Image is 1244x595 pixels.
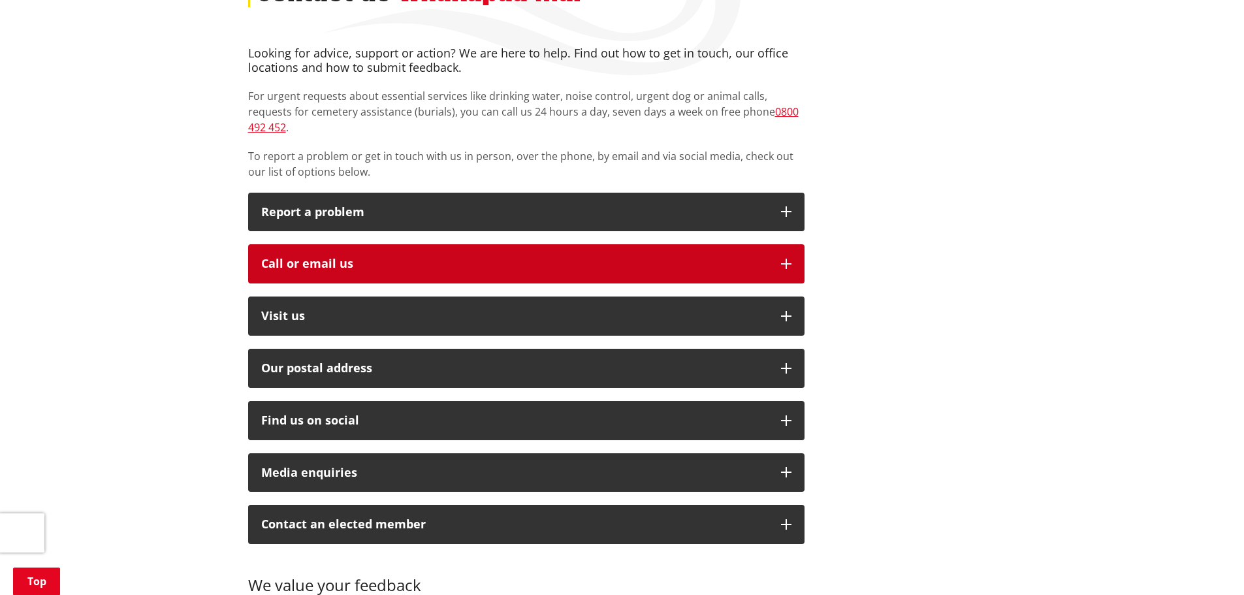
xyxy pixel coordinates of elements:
p: Report a problem [261,206,768,219]
p: For urgent requests about essential services like drinking water, noise control, urgent dog or an... [248,88,805,135]
h3: We value your feedback [248,557,805,595]
iframe: Messenger Launcher [1184,540,1231,587]
p: Contact an elected member [261,518,768,531]
a: Top [13,568,60,595]
h4: Looking for advice, support or action? We are here to help. Find out how to get in touch, our off... [248,46,805,74]
button: Call or email us [248,244,805,283]
div: Find us on social [261,414,768,427]
button: Contact an elected member [248,505,805,544]
button: Visit us [248,297,805,336]
button: Report a problem [248,193,805,232]
p: To report a problem or get in touch with us in person, over the phone, by email and via social me... [248,148,805,180]
button: Find us on social [248,401,805,440]
h2: Our postal address [261,362,768,375]
div: Call or email us [261,257,768,270]
button: Our postal address [248,349,805,388]
p: Visit us [261,310,768,323]
div: Media enquiries [261,466,768,479]
a: 0800 492 452 [248,105,799,135]
button: Media enquiries [248,453,805,492]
